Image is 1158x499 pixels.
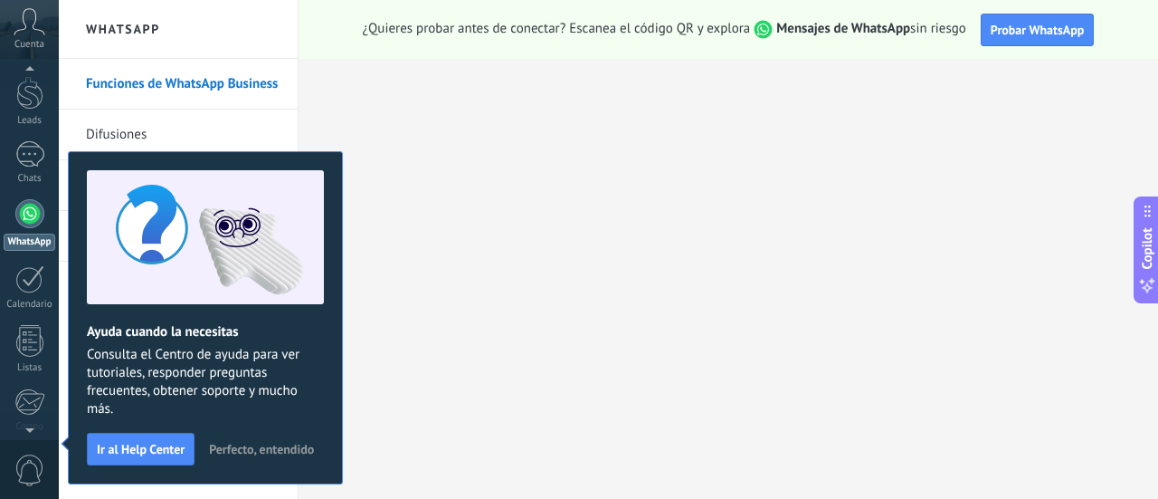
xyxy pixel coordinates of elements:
div: Leads [4,115,56,127]
span: Copilot [1138,227,1156,269]
strong: Mensajes de WhatsApp [776,20,910,37]
button: Ir al Help Center [87,433,195,465]
li: Funciones de WhatsApp Business [59,59,298,110]
div: WhatsApp [4,234,55,251]
span: Consulta el Centro de ayuda para ver tutoriales, responder preguntas frecuentes, obtener soporte ... [87,346,324,418]
div: Listas [4,362,56,374]
span: ¿Quieres probar antes de conectar? Escanea el código QR y explora sin riesgo [363,20,966,39]
span: Ir al Help Center [97,443,185,456]
li: Difusiones [59,110,298,160]
h2: Ayuda cuando la necesitas [87,323,324,341]
button: Perfecto, entendido [201,436,322,463]
div: Chats [4,173,56,185]
span: Cuenta [14,39,44,51]
a: Difusiones [86,110,280,160]
span: Probar WhatsApp [991,22,1085,38]
a: Funciones de WhatsApp Business [86,59,280,110]
span: Perfecto, entendido [209,443,314,456]
button: Probar WhatsApp [981,14,1095,46]
div: Calendario [4,299,56,311]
